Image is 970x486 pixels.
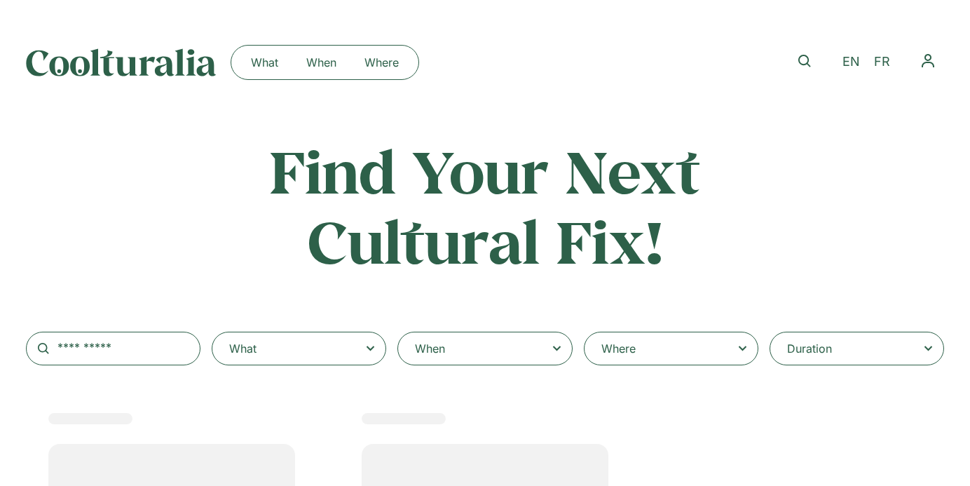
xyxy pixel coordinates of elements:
[210,136,760,276] h2: Find Your Next Cultural Fix!
[912,45,944,77] nav: Menu
[350,51,413,74] a: Where
[601,340,636,357] div: Where
[835,52,867,72] a: EN
[415,340,445,357] div: When
[237,51,413,74] nav: Menu
[874,55,890,69] span: FR
[292,51,350,74] a: When
[867,52,897,72] a: FR
[842,55,860,69] span: EN
[229,340,257,357] div: What
[912,45,944,77] button: Menu Toggle
[787,340,832,357] div: Duration
[237,51,292,74] a: What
